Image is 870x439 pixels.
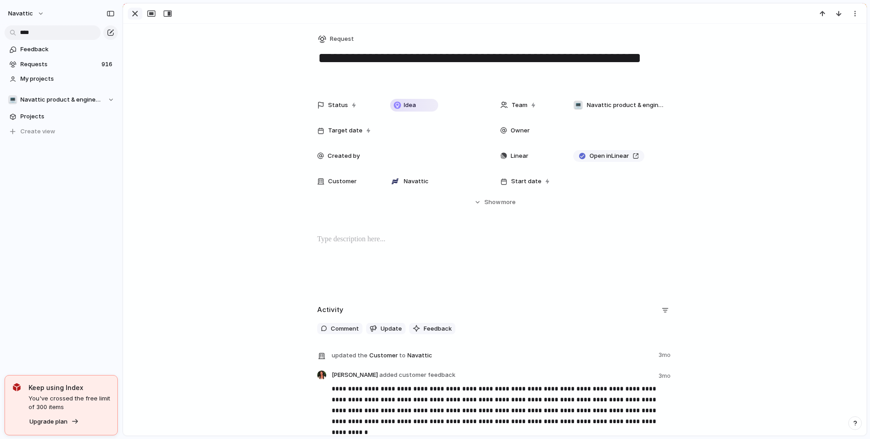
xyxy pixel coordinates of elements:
[332,371,455,380] span: [PERSON_NAME]
[511,126,530,135] span: Owner
[573,150,644,162] a: Open inLinear
[317,194,672,210] button: Showmore
[20,112,115,121] span: Projects
[20,127,55,136] span: Create view
[658,349,672,360] span: 3mo
[5,58,118,71] a: Requests916
[5,110,118,123] a: Projects
[332,351,367,360] span: updated the
[317,305,343,315] h2: Activity
[5,125,118,138] button: Create view
[574,101,583,110] div: 💻
[27,415,82,428] button: Upgrade plan
[20,60,99,69] span: Requests
[29,417,68,426] span: Upgrade plan
[404,101,416,110] span: Idea
[328,151,360,161] span: Created by
[409,323,455,335] button: Feedback
[5,93,118,107] button: 💻Navattic product & engineering
[511,151,528,161] span: Linear
[381,324,402,333] span: Update
[484,198,501,207] span: Show
[20,45,115,54] span: Feedback
[20,74,115,83] span: My projects
[5,72,118,86] a: My projects
[379,371,455,378] span: added customer feedback
[29,394,110,412] span: You've crossed the free limit of 300 items
[328,177,357,186] span: Customer
[5,43,118,56] a: Feedback
[8,95,17,104] div: 💻
[20,95,103,104] span: Navattic product & engineering
[101,60,114,69] span: 916
[317,323,362,335] button: Comment
[658,371,672,380] span: 3mo
[328,101,348,110] span: Status
[404,177,429,186] span: Navattic
[29,383,110,392] span: Keep using Index
[332,349,653,361] span: Customer
[512,101,527,110] span: Team
[4,6,49,21] button: navattic
[407,351,432,360] span: Navattic
[587,101,665,110] span: Navattic product & engineering
[399,351,406,360] span: to
[366,323,406,335] button: Update
[8,9,33,18] span: navattic
[328,126,362,135] span: Target date
[331,324,359,333] span: Comment
[316,33,357,46] button: Request
[501,198,516,207] span: more
[330,34,354,44] span: Request
[511,177,541,186] span: Start date
[424,324,452,333] span: Feedback
[590,151,629,161] span: Open in Linear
